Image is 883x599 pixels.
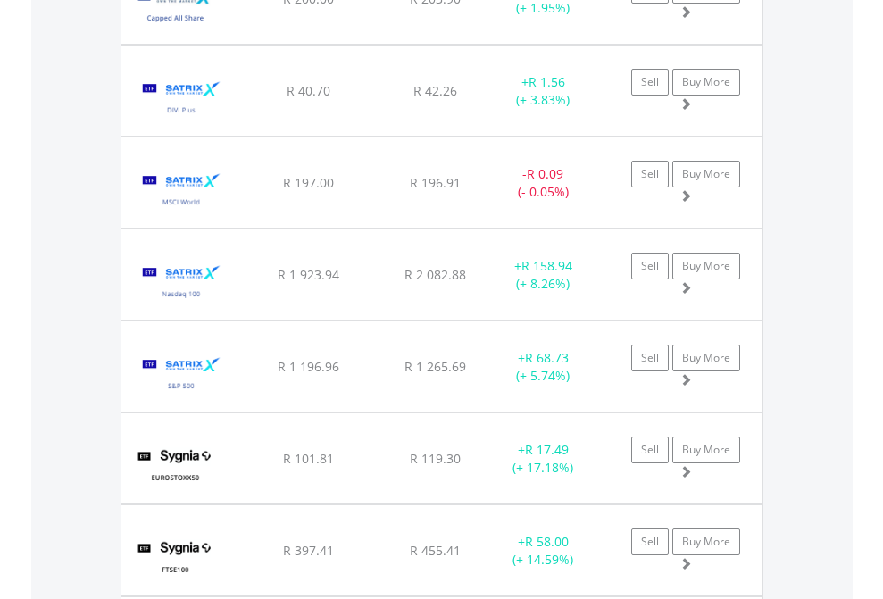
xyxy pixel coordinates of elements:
[487,349,599,385] div: + (+ 5.74%)
[525,349,569,366] span: R 68.73
[672,161,740,187] a: Buy More
[529,73,565,90] span: R 1.56
[278,266,339,283] span: R 1 923.94
[413,82,457,99] span: R 42.26
[631,253,669,279] a: Sell
[130,344,233,407] img: TFSA.STX500.png
[410,542,461,559] span: R 455.41
[410,450,461,467] span: R 119.30
[404,266,466,283] span: R 2 082.88
[672,437,740,463] a: Buy More
[525,533,569,550] span: R 58.00
[283,450,334,467] span: R 101.81
[672,253,740,279] a: Buy More
[130,528,221,591] img: TFSA.SYGUK.png
[631,161,669,187] a: Sell
[672,528,740,555] a: Buy More
[283,542,334,559] span: R 397.41
[287,82,330,99] span: R 40.70
[487,257,599,293] div: + (+ 8.26%)
[283,174,334,191] span: R 197.00
[672,345,740,371] a: Buy More
[631,528,669,555] a: Sell
[130,252,233,315] img: TFSA.STXNDQ.png
[130,436,221,499] img: TFSA.SYGEU.png
[410,174,461,191] span: R 196.91
[487,165,599,201] div: - (- 0.05%)
[525,441,569,458] span: R 17.49
[631,437,669,463] a: Sell
[631,345,669,371] a: Sell
[130,68,233,131] img: TFSA.STXDIV.png
[631,69,669,96] a: Sell
[521,257,572,274] span: R 158.94
[404,358,466,375] span: R 1 265.69
[487,441,599,477] div: + (+ 17.18%)
[527,165,563,182] span: R 0.09
[487,533,599,569] div: + (+ 14.59%)
[130,160,233,223] img: TFSA.STXWDM.png
[278,358,339,375] span: R 1 196.96
[487,73,599,109] div: + (+ 3.83%)
[672,69,740,96] a: Buy More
